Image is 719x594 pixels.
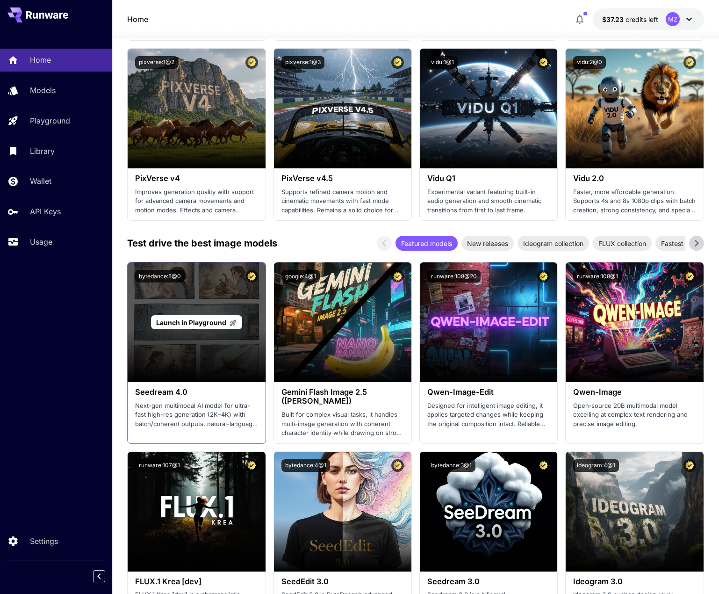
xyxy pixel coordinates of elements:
[573,459,619,472] button: ideogram:4@1
[127,14,148,25] nav: breadcrumb
[683,270,696,283] button: Certified Model – Vetted for best performance and includes a commercial license.
[427,188,550,215] p: Experimental variant featuring built-in audio generation and smooth cinematic transitions from fi...
[427,174,550,183] h3: Vidu Q1
[30,175,51,187] p: Wallet
[281,388,404,406] h3: Gemini Flash Image 2.5 ([PERSON_NAME])
[30,54,51,65] p: Home
[30,206,61,217] p: API Keys
[427,459,475,472] button: bytedance:3@1
[135,577,258,586] h3: FLUX.1 Krea [dev]
[537,270,550,283] button: Certified Model – Vetted for best performance and includes a commercial license.
[128,452,265,572] img: alt
[593,8,704,30] button: $37.2345MZ
[683,56,696,69] button: Certified Model – Vetted for best performance and includes a commercial license.
[281,577,404,586] h3: SeedEdit 3.0
[566,49,703,168] img: alt
[135,388,258,397] h3: Seedream 4.0
[245,459,258,472] button: Certified Model – Vetted for best performance and includes a commercial license.
[395,236,458,251] div: Featured models
[30,115,70,126] p: Playground
[391,459,404,472] button: Certified Model – Vetted for best performance and includes a commercial license.
[420,262,557,382] img: alt
[427,577,550,586] h3: Seedream 3.0
[593,236,652,251] div: FLUX collection
[391,270,404,283] button: Certified Model – Vetted for best performance and includes a commercial license.
[427,56,458,69] button: vidu:1@1
[420,452,557,572] img: alt
[135,56,178,69] button: pixverse:1@2
[30,536,58,547] p: Settings
[537,56,550,69] button: Certified Model – Vetted for best performance and includes a commercial license.
[427,270,481,283] button: runware:108@20
[461,236,514,251] div: New releases
[274,262,411,382] img: alt
[151,315,242,330] a: Launch in Playground
[655,236,713,251] div: Fastest models
[427,388,550,397] h3: Qwen-Image-Edit
[135,459,184,472] button: runware:107@1
[274,49,411,168] img: alt
[128,49,265,168] img: alt
[666,12,680,26] div: MZ
[274,452,411,572] img: alt
[30,145,55,157] p: Library
[573,188,696,215] p: Faster, more affordable generation. Supports 4s and 8s 1080p clips with batch creation, strong co...
[135,174,258,183] h3: PixVerse v4
[281,410,404,438] p: Built for complex visual tasks, it handles multi-image generation with coherent character identit...
[461,239,514,248] span: New releases
[100,568,112,585] div: Collapse sidebar
[566,452,703,572] img: alt
[602,15,626,23] span: $37.23
[626,15,658,23] span: credits left
[127,14,148,25] a: Home
[573,270,622,283] button: runware:108@1
[602,14,658,24] div: $37.2345
[135,401,258,429] p: Next-gen multimodal AI model for ultra-fast high-res generation (2K–4K) with batch/coherent outpu...
[245,56,258,69] button: Certified Model – Vetted for best performance and includes a commercial license.
[281,270,320,283] button: google:4@1
[537,459,550,472] button: Certified Model – Vetted for best performance and includes a commercial license.
[573,56,606,69] button: vidu:2@0
[573,388,696,397] h3: Qwen-Image
[573,174,696,183] h3: Vidu 2.0
[391,56,404,69] button: Certified Model – Vetted for best performance and includes a commercial license.
[518,239,589,248] span: Ideogram collection
[566,262,703,382] img: alt
[281,459,330,472] button: bytedance:4@1
[281,174,404,183] h3: PixVerse v4.5
[245,270,258,283] button: Certified Model – Vetted for best performance and includes a commercial license.
[127,236,277,250] p: Test drive the best image models
[281,56,324,69] button: pixverse:1@3
[93,570,105,582] button: Collapse sidebar
[593,239,652,248] span: FLUX collection
[156,319,226,326] span: Launch in Playground
[655,239,713,248] span: Fastest models
[135,188,258,215] p: Improves generation quality with support for advanced camera movements and motion modes. Effects ...
[395,239,458,248] span: Featured models
[30,85,56,96] p: Models
[518,236,589,251] div: Ideogram collection
[427,401,550,429] p: Designed for intelligent image editing, it applies targeted changes while keeping the original co...
[573,401,696,429] p: Open‑source 20B multimodal model excelling at complex text rendering and precise image editing.
[135,270,185,283] button: bytedance:5@0
[281,188,404,215] p: Supports refined camera motion and cinematic movements with fast mode capabilities. Remains a sol...
[420,49,557,168] img: alt
[683,459,696,472] button: Certified Model – Vetted for best performance and includes a commercial license.
[573,577,696,586] h3: Ideogram 3.0
[30,236,52,247] p: Usage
